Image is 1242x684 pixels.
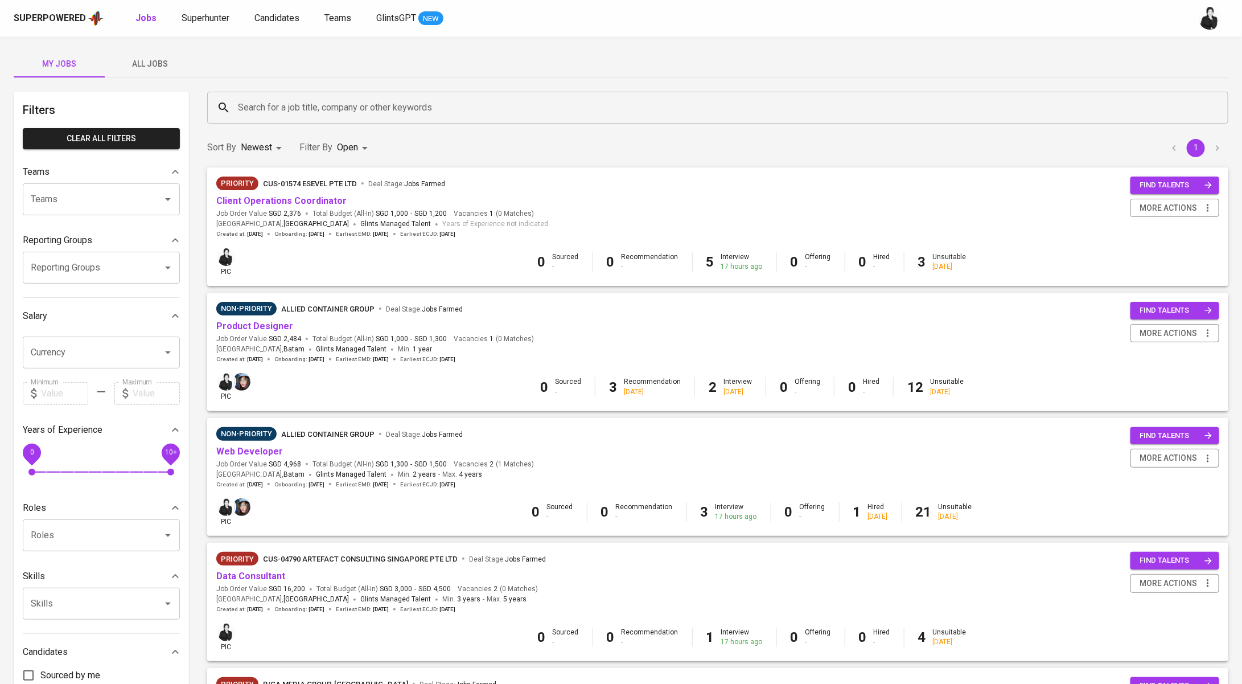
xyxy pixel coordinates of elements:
[373,605,389,613] span: [DATE]
[373,481,389,489] span: [DATE]
[721,262,763,272] div: 17 hours ago
[1130,574,1219,593] button: more actions
[216,460,301,469] span: Job Order Value
[135,13,157,23] b: Jobs
[216,303,277,314] span: Non-Priority
[1163,139,1228,157] nav: pagination navigation
[386,305,463,313] span: Deal Stage :
[216,178,258,189] span: Priority
[216,321,293,331] a: Product Designer
[41,382,88,405] input: Value
[874,262,890,272] div: -
[269,334,301,344] span: SGD 2,484
[933,252,967,272] div: Unsuitable
[413,470,436,478] span: 2 years
[791,254,799,270] b: 0
[337,142,358,153] span: Open
[622,262,678,272] div: -
[88,10,104,27] img: app logo
[376,13,416,23] span: GlintsGPT
[20,57,98,71] span: My Jobs
[1130,199,1219,218] button: more actions
[859,629,867,645] b: 0
[457,595,480,603] span: 3 years
[488,460,493,469] span: 2
[23,229,180,252] div: Reporting Groups
[1130,427,1219,445] button: find talents
[458,584,538,594] span: Vacancies ( 0 Matches )
[413,345,432,353] span: 1 year
[785,504,793,520] b: 0
[274,355,324,363] span: Onboarding :
[23,101,180,119] h6: Filters
[874,637,890,647] div: -
[723,387,752,397] div: [DATE]
[410,460,412,469] span: -
[706,254,714,270] b: 5
[874,628,890,647] div: Hired
[23,423,102,437] p: Years of Experience
[701,504,709,520] b: 3
[553,628,579,647] div: Sourced
[868,512,888,522] div: [DATE]
[918,254,926,270] b: 3
[1130,302,1219,320] button: find talents
[622,637,678,647] div: -
[316,584,451,594] span: Total Budget (All-In)
[23,309,47,323] p: Salary
[863,377,879,396] div: Hired
[553,252,579,272] div: Sourced
[503,595,527,603] span: 5 years
[23,570,45,583] p: Skills
[454,460,534,469] span: Vacancies ( 1 Matches )
[469,555,546,563] span: Deal Stage :
[916,504,932,520] b: 21
[1140,326,1197,341] span: more actions
[442,595,480,603] span: Min.
[624,387,681,397] div: [DATE]
[241,141,272,154] p: Newest
[414,460,447,469] span: SGD 1,500
[622,628,678,647] div: Recommendation
[1140,429,1212,443] span: find talents
[805,637,831,647] div: -
[1187,139,1205,157] button: page 1
[216,195,347,206] a: Client Operations Coordinator
[23,565,180,588] div: Skills
[616,502,673,522] div: Recommendation
[439,481,455,489] span: [DATE]
[1130,177,1219,194] button: find talents
[609,379,617,395] b: 3
[23,497,180,519] div: Roles
[805,252,831,272] div: Offering
[368,180,445,188] span: Deal Stage :
[622,252,678,272] div: Recommendation
[795,377,820,396] div: Offering
[216,334,301,344] span: Job Order Value
[263,179,357,188] span: CUS-01574 Esevel Pte Ltd
[14,10,104,27] a: Superpoweredapp logo
[283,469,305,481] span: Batam
[863,387,879,397] div: -
[309,481,324,489] span: [DATE]
[540,379,548,395] b: 0
[263,555,458,563] span: CUS-04790 ARTEFACT CONSULTING SINGAPORE PTE LTD
[216,219,349,230] span: [GEOGRAPHIC_DATA] ,
[216,355,263,363] span: Created at :
[721,628,763,647] div: Interview
[398,470,436,478] span: Min.
[309,605,324,613] span: [DATE]
[216,446,283,457] a: Web Developer
[1199,7,1222,30] img: medwi@glints.com
[283,344,305,355] span: Batam
[422,305,463,313] span: Jobs Farmed
[532,504,540,520] b: 0
[715,502,757,522] div: Interview
[487,595,527,603] span: Max.
[1140,554,1212,567] span: find talents
[1140,304,1212,317] span: find talents
[316,345,386,353] span: Glints Managed Talent
[216,571,285,581] a: Data Consultant
[216,372,236,402] div: pic
[247,605,263,613] span: [DATE]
